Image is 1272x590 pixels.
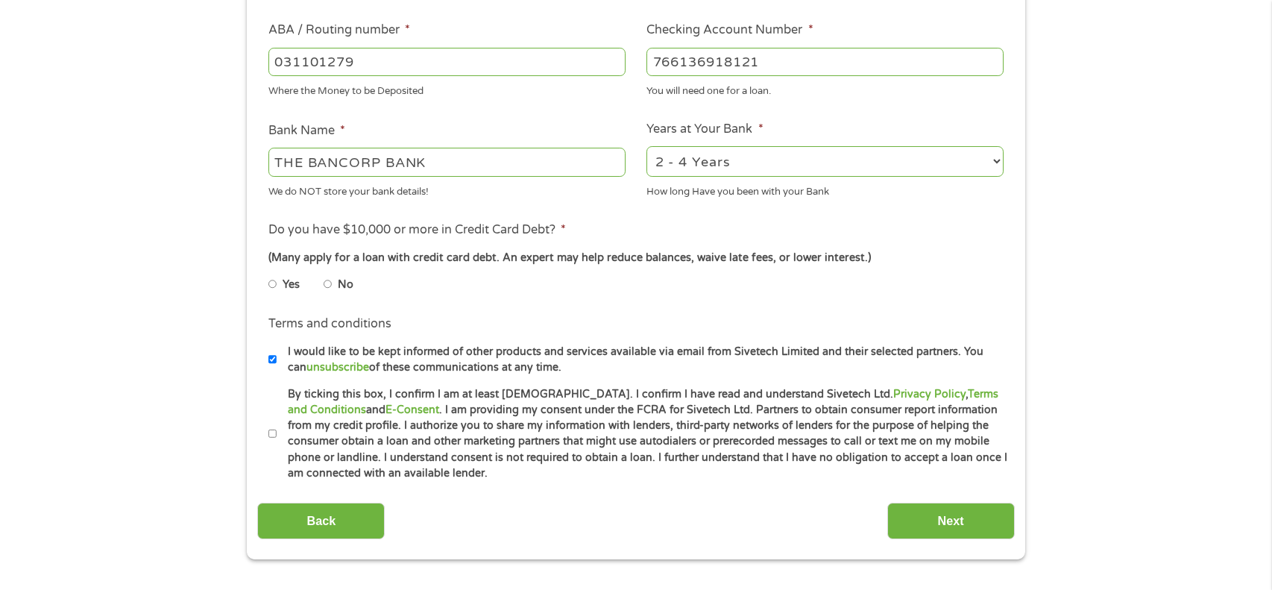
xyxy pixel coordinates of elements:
a: Privacy Policy [893,388,966,401]
label: Years at Your Bank [646,122,763,137]
input: 263177916 [268,48,626,76]
div: Where the Money to be Deposited [268,79,626,99]
div: (Many apply for a loan with credit card debt. An expert may help reduce balances, waive late fees... [268,250,1004,266]
a: Terms and Conditions [288,388,998,416]
input: Back [257,503,385,539]
label: Terms and conditions [268,316,391,332]
input: Next [887,503,1015,539]
label: Do you have $10,000 or more in Credit Card Debt? [268,222,566,238]
label: Checking Account Number [646,22,813,38]
label: Bank Name [268,123,345,139]
a: E-Consent [385,404,439,416]
label: By ticking this box, I confirm I am at least [DEMOGRAPHIC_DATA]. I confirm I have read and unders... [277,386,1008,482]
div: You will need one for a loan. [646,79,1004,99]
label: No [338,277,353,293]
a: unsubscribe [306,361,369,374]
label: I would like to be kept informed of other products and services available via email from Sivetech... [277,344,1008,376]
label: ABA / Routing number [268,22,410,38]
label: Yes [283,277,300,293]
div: We do NOT store your bank details! [268,179,626,199]
input: 345634636 [646,48,1004,76]
div: How long Have you been with your Bank [646,179,1004,199]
